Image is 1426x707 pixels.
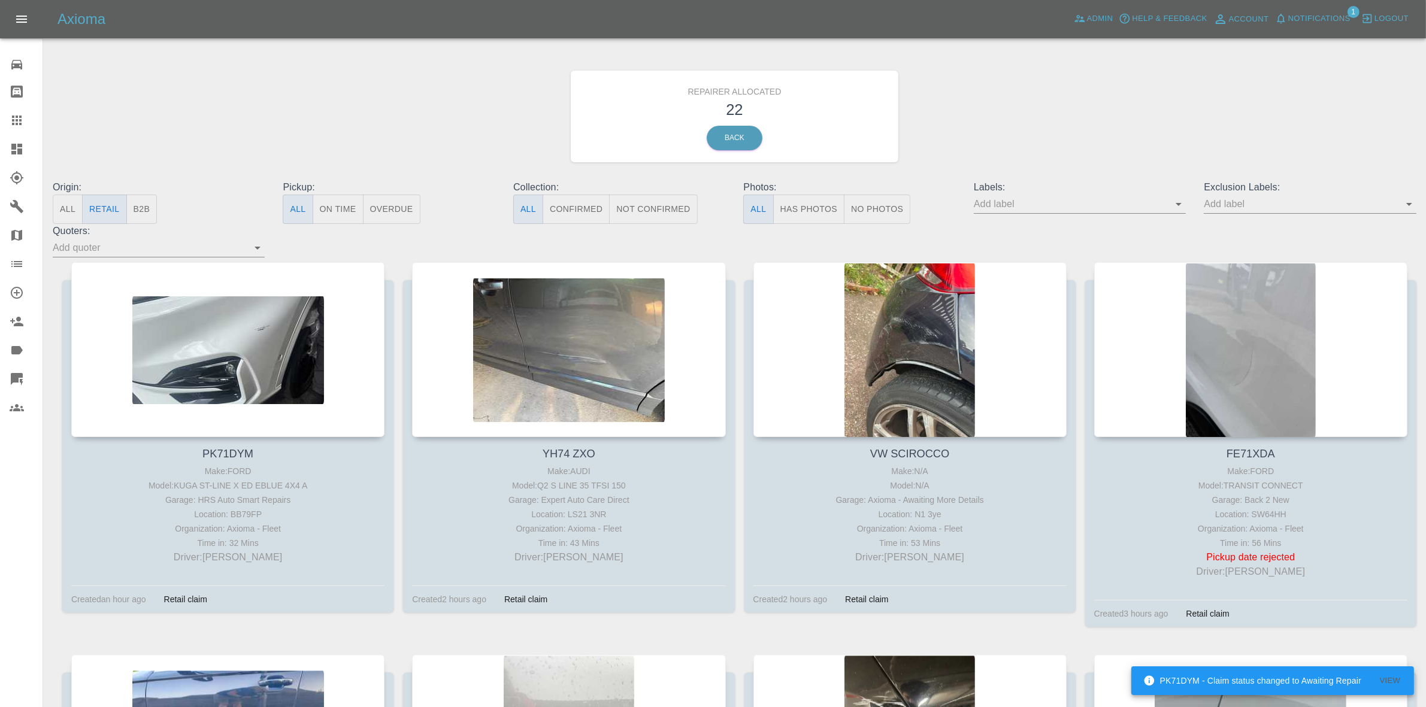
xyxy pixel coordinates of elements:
[363,195,420,224] button: Overdue
[415,493,722,507] div: Garage: Expert Auto Care Direct
[513,180,725,195] p: Collection:
[1170,196,1187,213] button: Open
[1227,448,1275,460] a: FE71XDA
[495,592,556,606] div: Retail claim
[1097,493,1404,507] div: Garage: Back 2 New
[1288,12,1351,26] span: Notifications
[756,550,1064,565] p: Driver: [PERSON_NAME]
[202,448,253,460] a: PK71DYM
[1094,606,1168,621] div: Created 3 hours ago
[1229,13,1269,26] span: Account
[7,5,36,34] button: Open drawer
[53,224,265,238] p: Quoters:
[756,521,1064,536] div: Organization: Axioma - Fleet
[756,464,1064,478] div: Make: N/A
[249,239,266,256] button: Open
[1097,507,1404,521] div: Location: SW64HH
[412,592,486,606] div: Created 2 hours ago
[74,550,382,565] p: Driver: [PERSON_NAME]
[1097,478,1404,493] div: Model: TRANSIT CONNECT
[53,195,83,224] button: All
[1087,12,1113,26] span: Admin
[1371,672,1409,690] button: View
[773,195,845,224] button: Has Photos
[74,493,382,507] div: Garage: HRS Auto Smart Repairs
[283,195,313,224] button: All
[283,180,495,195] p: Pickup:
[1177,606,1239,621] div: Retail claim
[1272,10,1354,28] button: Notifications
[1097,464,1404,478] div: Make: FORD
[707,126,762,150] a: Back
[53,180,265,195] p: Origin:
[415,464,722,478] div: Make: AUDI
[543,448,595,460] a: YH74 ZXO
[1374,12,1409,26] span: Logout
[1204,180,1416,195] p: Exclusion Labels:
[753,592,828,606] div: Created 2 hours ago
[974,180,1186,195] p: Labels:
[543,195,610,224] button: Confirmed
[415,536,722,550] div: Time in: 43 Mins
[1348,6,1360,18] span: 1
[743,180,955,195] p: Photos:
[74,536,382,550] div: Time in: 32 Mins
[1132,12,1207,26] span: Help & Feedback
[415,521,722,536] div: Organization: Axioma - Fleet
[74,464,382,478] div: Make: FORD
[756,478,1064,493] div: Model: N/A
[870,448,949,460] a: VW SCIROCCO
[743,195,773,224] button: All
[756,507,1064,521] div: Location: N1 3ye
[74,507,382,521] div: Location: BB79FP
[1210,10,1272,29] a: Account
[126,195,158,224] button: B2B
[1143,670,1361,691] div: PK71DYM - Claim status changed to Awaiting Repair
[609,195,697,224] button: Not Confirmed
[415,478,722,493] div: Model: Q2 S LINE 35 TFSI 150
[844,195,910,224] button: No Photos
[1116,10,1210,28] button: Help & Feedback
[580,80,889,98] h6: Repairer Allocated
[1097,536,1404,550] div: Time in: 56 Mins
[313,195,364,224] button: On Time
[57,10,105,29] h5: Axioma
[756,493,1064,507] div: Garage: Axioma - Awaiting More Details
[53,238,247,257] input: Add quoter
[1358,10,1412,28] button: Logout
[74,521,382,536] div: Organization: Axioma - Fleet
[415,550,722,565] p: Driver: [PERSON_NAME]
[82,195,126,224] button: Retail
[1401,196,1418,213] button: Open
[1097,550,1404,565] p: Pickup date rejected
[1071,10,1116,28] a: Admin
[415,507,722,521] div: Location: LS21 3NR
[1204,195,1398,213] input: Add label
[74,478,382,493] div: Model: KUGA ST-LINE X ED EBLUE 4X4 A
[836,592,897,606] div: Retail claim
[71,592,146,606] div: Created an hour ago
[974,195,1168,213] input: Add label
[1097,521,1404,536] div: Organization: Axioma - Fleet
[756,536,1064,550] div: Time in: 53 Mins
[580,98,889,121] h3: 22
[513,195,543,224] button: All
[155,592,216,606] div: Retail claim
[1097,565,1404,579] p: Driver: [PERSON_NAME]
